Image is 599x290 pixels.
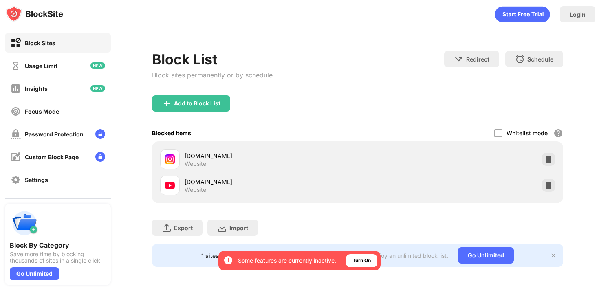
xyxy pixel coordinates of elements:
div: Whitelist mode [507,130,548,136]
div: 1 sites left to add to your block list. [201,252,297,259]
img: logo-blocksite.svg [6,6,63,22]
img: x-button.svg [550,252,557,259]
div: Website [185,186,206,193]
img: new-icon.svg [90,85,105,92]
img: error-circle-white.svg [223,255,233,265]
img: new-icon.svg [90,62,105,69]
div: Block Sites [25,40,55,46]
div: Go Unlimited [10,267,59,280]
img: customize-block-page-off.svg [11,152,21,162]
img: lock-menu.svg [95,129,105,139]
div: Block By Category [10,241,106,249]
div: [DOMAIN_NAME] [185,152,357,160]
div: Go Unlimited [458,247,514,264]
img: push-categories.svg [10,209,39,238]
div: Some features are currently inactive. [238,257,336,265]
div: Website [185,160,206,167]
div: Export [174,224,193,231]
div: Custom Block Page [25,154,79,160]
img: favicons [165,154,175,164]
div: Login [570,11,586,18]
div: Settings [25,176,48,183]
div: Blocked Items [152,130,191,136]
div: Schedule [527,56,553,63]
div: animation [495,6,550,22]
img: lock-menu.svg [95,152,105,162]
div: Turn On [352,257,371,265]
div: Focus Mode [25,108,59,115]
div: Redirect [466,56,489,63]
img: about-off.svg [11,198,21,208]
img: password-protection-off.svg [11,129,21,139]
img: insights-off.svg [11,83,21,94]
img: favicons [165,180,175,190]
img: settings-off.svg [11,175,21,185]
img: focus-off.svg [11,106,21,116]
div: Save more time by blocking thousands of sites in a single click [10,251,106,264]
div: Add to Block List [174,100,220,107]
div: [DOMAIN_NAME] [185,178,357,186]
img: block-on.svg [11,38,21,48]
div: Usage Limit [25,62,57,69]
div: Block sites permanently or by schedule [152,71,273,79]
div: Import [229,224,248,231]
div: Password Protection [25,131,84,138]
div: Insights [25,85,48,92]
img: time-usage-off.svg [11,61,21,71]
div: Block List [152,51,273,68]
